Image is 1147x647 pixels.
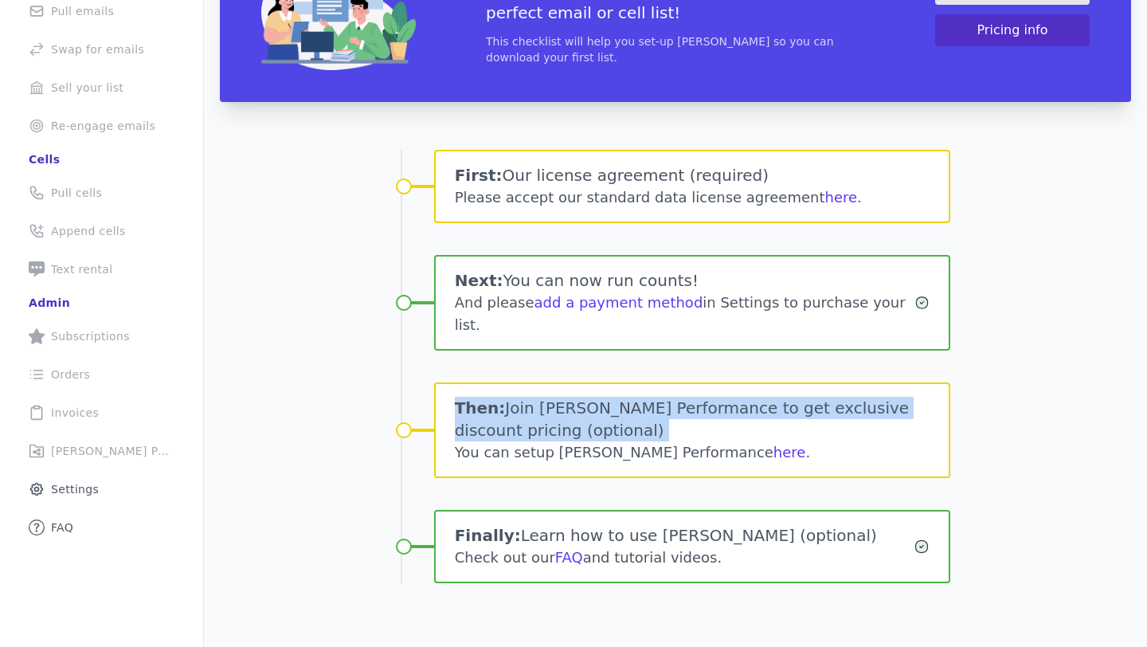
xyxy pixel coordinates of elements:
span: Settings [51,481,99,497]
a: Settings [13,472,190,507]
span: First: [455,166,503,185]
h1: Learn how to use [PERSON_NAME] (optional) [455,524,914,547]
h1: Our license agreement (required) [455,164,930,186]
h1: Join [PERSON_NAME] Performance to get exclusive discount pricing (optional) [455,397,930,441]
h1: You can now run counts! [455,269,915,292]
a: FAQ [555,549,583,566]
p: This checklist will help you set-up [PERSON_NAME] so you can download your first list. [486,33,865,65]
div: Cells [29,151,60,167]
div: And please in Settings to purchase your list. [455,292,915,336]
button: here. [825,186,862,209]
div: Admin [29,295,70,311]
span: FAQ [51,520,73,535]
span: Then: [455,398,506,418]
button: Pricing info [935,14,1090,46]
a: here [773,444,806,461]
a: add a payment method [534,294,703,311]
a: FAQ [13,510,190,545]
div: You can setup [PERSON_NAME] Performance . [455,441,930,464]
span: Next: [455,271,503,290]
div: Check out our and tutorial videos. [455,547,914,569]
span: Finally: [455,526,521,545]
div: Please accept our standard data license agreement [455,186,930,209]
